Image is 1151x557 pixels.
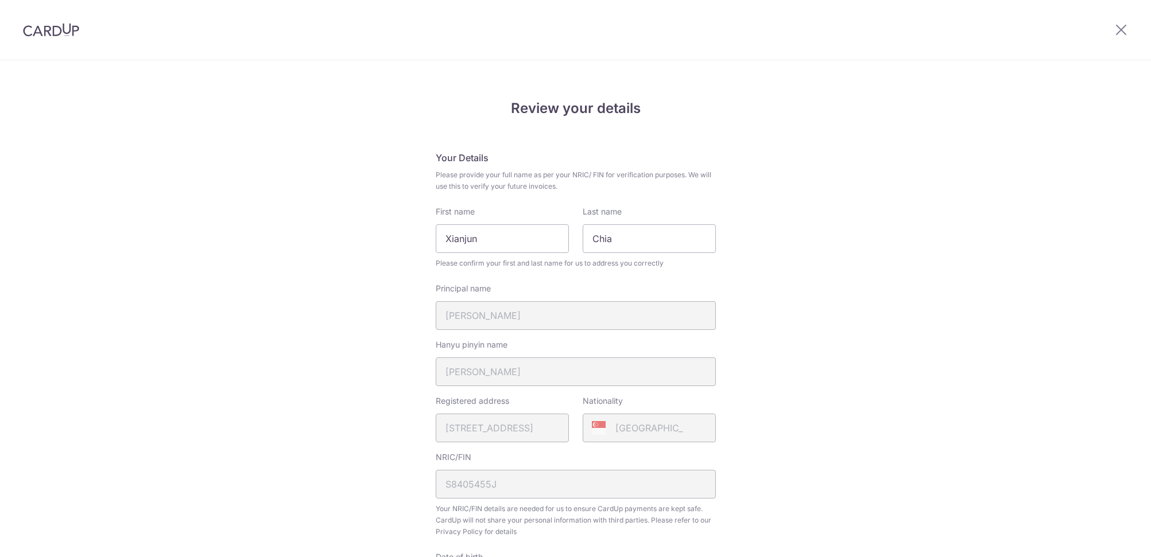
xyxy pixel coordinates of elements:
span: Please confirm your first and last name for us to address you correctly [436,258,716,269]
label: NRIC/FIN [436,451,471,463]
label: Hanyu pinyin name [436,339,507,350]
label: Last name [583,206,622,217]
h5: Your Details [436,151,716,165]
span: Your NRIC/FIN details are needed for us to ensure CardUp payments are kept safe. CardUp will not ... [436,503,716,537]
span: Please provide your full name as per your NRIC/ FIN for verification purposes. We will use this t... [436,169,716,192]
input: First Name [436,224,569,253]
img: CardUp [23,23,79,37]
label: Registered address [436,395,509,407]
h4: Review your details [436,98,716,119]
label: First name [436,206,475,217]
label: Nationality [583,395,623,407]
label: Principal name [436,283,491,294]
input: Last name [583,224,716,253]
